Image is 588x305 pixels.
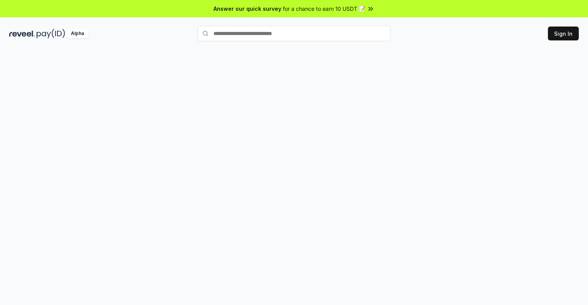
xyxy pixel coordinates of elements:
[37,29,65,38] img: pay_id
[548,27,579,40] button: Sign In
[213,5,281,13] span: Answer our quick survey
[9,29,35,38] img: reveel_dark
[67,29,88,38] div: Alpha
[283,5,365,13] span: for a chance to earn 10 USDT 📝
